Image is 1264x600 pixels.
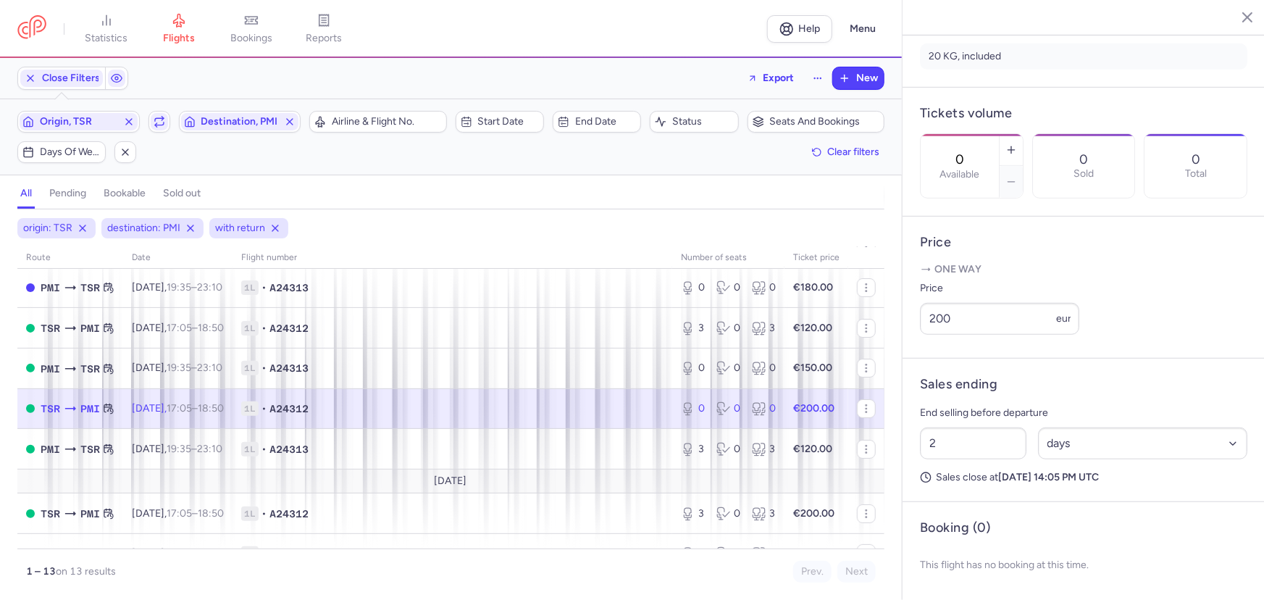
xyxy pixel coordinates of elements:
span: on 13 results [56,565,116,578]
p: 0 [1079,152,1088,167]
button: Origin, TSR [17,111,140,133]
button: Clear filters [807,141,884,163]
div: 1 [681,546,705,561]
time: 23:10 [197,281,222,293]
div: 3 [681,442,705,457]
p: Sold [1073,168,1094,180]
div: 3 [681,507,705,521]
div: 0 [716,361,740,375]
span: A24312 [269,507,309,521]
span: Status [672,116,733,128]
time: 19:35 [167,362,191,374]
h4: sold out [163,187,201,200]
span: • [261,546,267,561]
button: End date [553,111,641,133]
time: 19:35 [167,443,191,455]
th: route [17,247,123,269]
li: 20 KG, included [920,43,1247,70]
span: [DATE], [132,443,222,455]
span: Days of week [40,146,101,158]
strong: €180.00 [793,281,833,293]
time: 23:10 [197,547,222,559]
span: • [261,507,267,521]
span: PMI [41,361,60,377]
span: A24313 [269,546,309,561]
input: ## [920,428,1026,459]
strong: 1 – 13 [26,565,56,578]
div: 3 [752,442,776,457]
span: [DATE], [132,547,222,559]
a: bookings [215,13,288,45]
span: 1L [241,546,259,561]
time: 18:50 [198,322,224,334]
time: 17:05 [167,322,192,334]
time: 17:05 [167,507,192,520]
div: 3 [681,321,705,336]
p: End selling before departure [920,404,1247,422]
span: PMI [41,441,60,457]
span: [DATE], [132,281,222,293]
a: reports [288,13,360,45]
div: 3 [752,507,776,521]
span: Origin, TSR [40,116,117,128]
strong: €200.00 [793,507,834,520]
span: – [167,402,224,414]
button: Airline & Flight No. [309,111,447,133]
span: eur [1056,312,1071,325]
span: Seats and bookings [770,116,880,128]
span: [DATE], [132,322,224,334]
a: Help [767,15,832,43]
span: Export [763,72,794,83]
button: Export [738,67,803,90]
p: Total [1185,168,1207,180]
time: 23:10 [197,362,222,374]
a: CitizenPlane red outlined logo [17,15,46,42]
time: 18:50 [198,402,224,414]
span: Clear filters [827,146,879,157]
p: One way [920,262,1247,277]
time: 19:35 [167,281,191,293]
span: 1L [241,321,259,336]
strong: €120.00 [793,443,832,455]
button: Next [837,561,876,583]
span: Destination, PMI [201,116,279,128]
p: This flight has no booking at this time. [920,548,1247,583]
strong: €150.00 [793,362,832,374]
span: – [167,362,222,374]
div: 0 [716,546,740,561]
span: Help [799,23,821,34]
span: Close Filters [42,72,100,84]
a: flights [143,13,215,45]
input: --- [920,303,1079,335]
span: 1L [241,507,259,521]
strong: [DATE] 14:05 PM UTC [998,471,1099,483]
button: Close Filters [18,67,105,89]
span: TSR [41,320,60,336]
h4: Booking (0) [920,520,991,536]
button: Status [650,111,738,133]
button: New [833,67,884,89]
div: 0 [681,361,705,375]
span: • [261,401,267,416]
span: flights [163,32,195,45]
span: A24312 [269,321,309,336]
span: [DATE], [132,402,224,414]
div: 0 [752,280,776,295]
span: – [167,507,224,520]
span: – [167,547,222,559]
p: Sales close at [920,471,1247,484]
span: TSR [41,506,60,522]
span: PMI [41,280,60,296]
span: bookings [230,32,272,45]
span: 1L [241,280,259,295]
div: 0 [716,280,740,295]
span: • [261,361,267,375]
strong: €200.00 [793,547,834,559]
h4: pending [49,187,86,200]
time: 23:10 [197,443,222,455]
th: date [123,247,233,269]
span: [DATE], [132,362,222,374]
span: – [167,322,224,334]
div: 0 [716,507,740,521]
strong: €200.00 [793,402,834,414]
